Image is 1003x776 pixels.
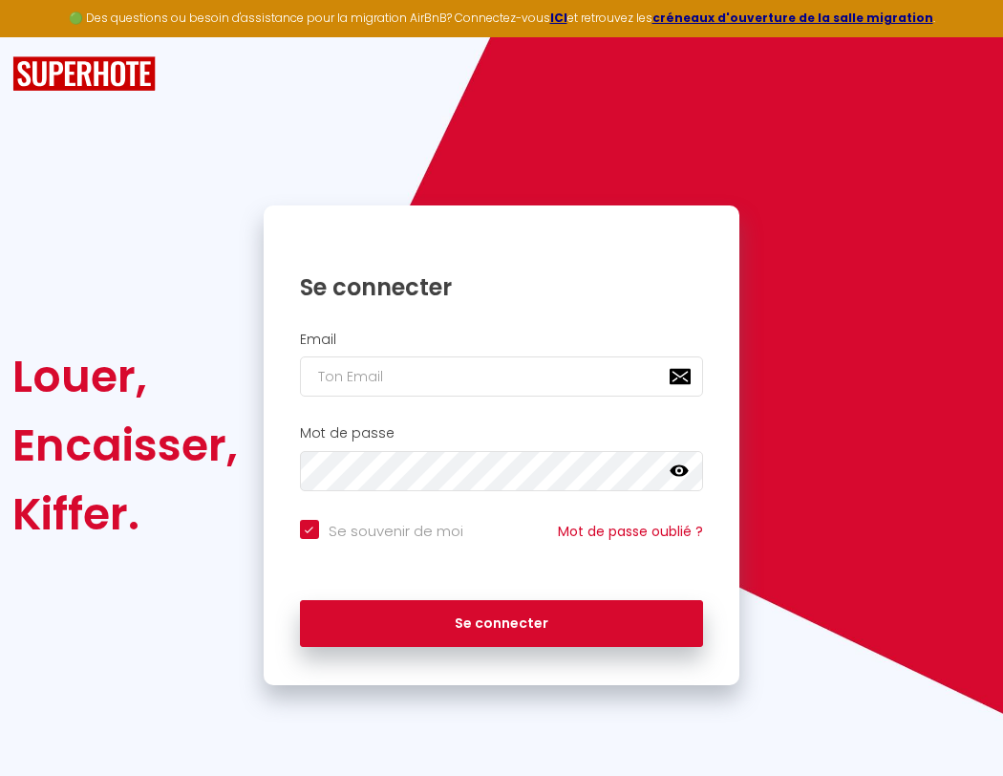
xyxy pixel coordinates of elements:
[300,425,704,442] h2: Mot de passe
[12,342,238,411] div: Louer,
[300,600,704,648] button: Se connecter
[300,332,704,348] h2: Email
[652,10,933,26] a: créneaux d'ouverture de la salle migration
[300,272,704,302] h1: Se connecter
[550,10,567,26] a: ICI
[558,522,703,541] a: Mot de passe oublié ?
[300,356,704,397] input: Ton Email
[12,480,238,549] div: Kiffer.
[12,56,156,92] img: SuperHote logo
[12,411,238,480] div: Encaisser,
